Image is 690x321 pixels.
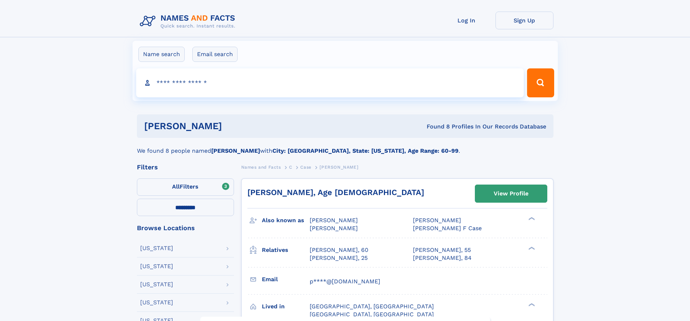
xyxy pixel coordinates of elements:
[413,217,461,224] span: [PERSON_NAME]
[494,185,528,202] div: View Profile
[137,138,553,155] div: We found 8 people named with .
[310,254,368,262] a: [PERSON_NAME], 25
[475,185,547,202] a: View Profile
[137,12,241,31] img: Logo Names and Facts
[137,178,234,196] label: Filters
[438,12,495,29] a: Log In
[527,216,535,221] div: ❯
[310,303,434,310] span: [GEOGRAPHIC_DATA], [GEOGRAPHIC_DATA]
[262,214,310,227] h3: Also known as
[262,300,310,313] h3: Lived in
[413,225,482,232] span: [PERSON_NAME] F Case
[140,263,173,269] div: [US_STATE]
[138,47,185,62] label: Name search
[211,147,260,154] b: [PERSON_NAME]
[495,12,553,29] a: Sign Up
[172,183,180,190] span: All
[192,47,238,62] label: Email search
[413,246,471,254] a: [PERSON_NAME], 55
[140,282,173,287] div: [US_STATE]
[527,68,554,97] button: Search Button
[310,217,358,224] span: [PERSON_NAME]
[413,254,472,262] a: [PERSON_NAME], 84
[289,162,292,172] a: C
[241,162,281,172] a: Names and Facts
[137,164,234,170] div: Filters
[262,273,310,286] h3: Email
[137,225,234,231] div: Browse Locations
[247,188,424,197] a: [PERSON_NAME], Age [DEMOGRAPHIC_DATA]
[300,162,311,172] a: Case
[310,246,368,254] a: [PERSON_NAME], 60
[144,122,325,131] h1: [PERSON_NAME]
[527,246,535,250] div: ❯
[324,123,546,131] div: Found 8 Profiles In Our Records Database
[262,244,310,256] h3: Relatives
[319,165,358,170] span: [PERSON_NAME]
[300,165,311,170] span: Case
[527,302,535,307] div: ❯
[289,165,292,170] span: C
[140,245,173,251] div: [US_STATE]
[272,147,459,154] b: City: [GEOGRAPHIC_DATA], State: [US_STATE], Age Range: 60-99
[136,68,524,97] input: search input
[310,225,358,232] span: [PERSON_NAME]
[310,311,434,318] span: [GEOGRAPHIC_DATA], [GEOGRAPHIC_DATA]
[140,300,173,305] div: [US_STATE]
